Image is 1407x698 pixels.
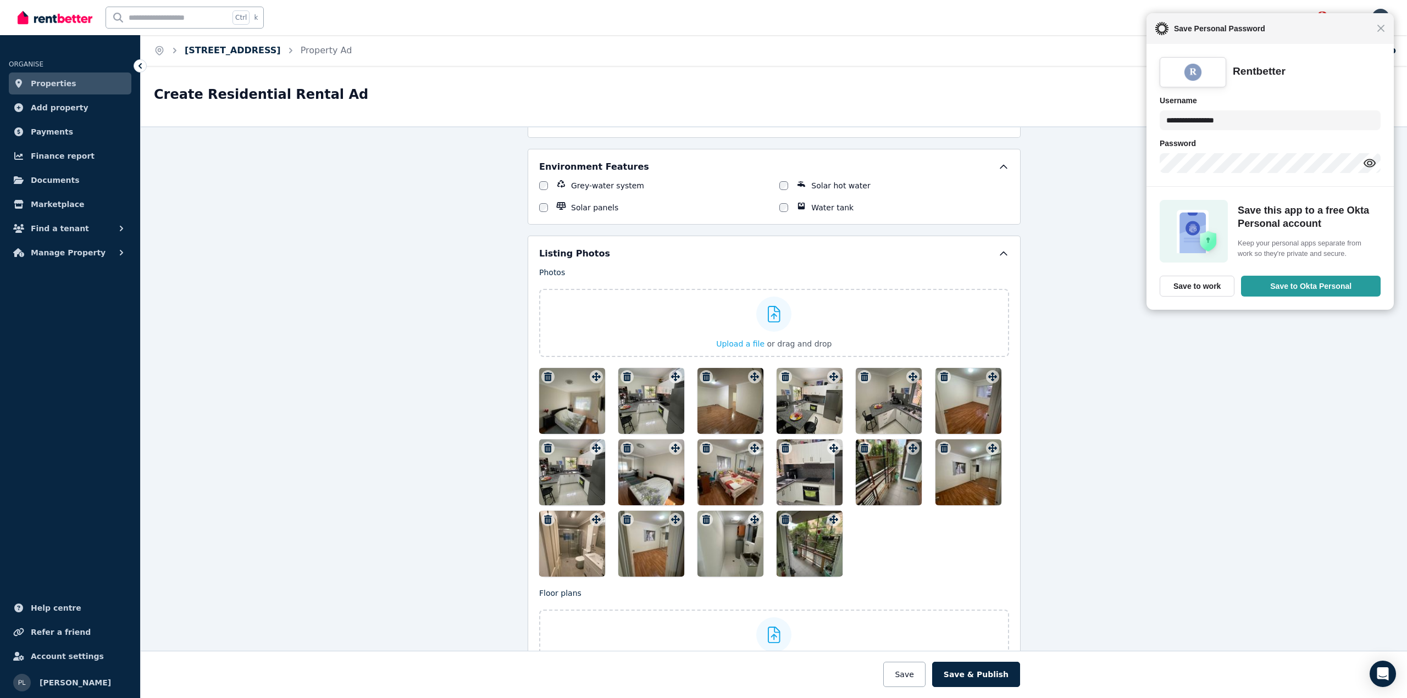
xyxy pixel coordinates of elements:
nav: Breadcrumb [141,35,365,66]
span: [PERSON_NAME] [40,676,111,689]
span: Add property [31,101,88,114]
a: [STREET_ADDRESS] [185,45,281,55]
h5: Listing Photos [539,247,610,260]
span: ORGANISE [9,60,43,68]
a: Account settings [9,645,131,667]
img: patrick leguit [13,674,31,691]
span: Find a tenant [31,222,89,235]
h6: Password [1160,137,1381,150]
p: Photos [539,267,1009,278]
span: Keep your personal apps separate from work so they're private and secure. [1238,238,1377,259]
span: Marketplace [31,198,84,211]
a: Payments [9,121,131,143]
button: Manage Property [9,242,131,264]
span: Properties [31,77,76,90]
label: Grey-water system [571,180,644,191]
span: Finance report [31,149,95,163]
a: Help centre [9,597,131,619]
span: Account settings [31,650,104,663]
label: Water tank [811,202,854,213]
div: Rentbetter [1233,65,1286,79]
p: Floor plans [539,588,1009,599]
label: Solar panels [571,202,618,213]
span: or drag and drop [767,339,832,348]
span: 9 [1318,12,1327,18]
span: Refer a friend [31,626,91,639]
button: Save to work [1160,276,1234,297]
h1: Create Residential Rental Ad [154,86,368,103]
span: Manage Property [31,246,106,259]
h5: Save this app to a free Okta Personal account [1238,204,1377,230]
button: Find a tenant [9,217,131,239]
a: Refer a friend [9,621,131,643]
img: RentBetter [18,9,92,26]
button: Save to Okta Personal [1241,276,1381,297]
img: patrick leguit [1372,9,1389,26]
a: Add property [9,97,131,119]
a: Properties [9,72,131,94]
button: Save [883,662,925,687]
a: Marketplace [9,193,131,215]
span: Payments [31,125,73,138]
button: Upload a file or drag and drop [716,338,832,349]
h6: Username [1160,94,1381,107]
div: Inbox [1311,13,1350,24]
div: Open Intercom Messenger [1370,661,1396,687]
button: Save & Publish [932,662,1020,687]
a: Property Ad [301,45,352,55]
h5: Environment Features [539,160,649,174]
img: TJkbEgAAAAZJREFUAwBExC7CSt8wKAAAAABJRU5ErkJggg== [1183,63,1203,82]
span: Help centre [31,601,81,615]
span: Save Personal Password [1168,22,1377,35]
span: Close [1377,24,1385,32]
span: k [254,13,258,22]
span: Upload a file [716,339,765,348]
span: Ctrl [232,10,250,25]
label: Solar hot water [811,180,870,191]
span: Documents [31,174,80,187]
a: Documents [9,169,131,191]
a: Finance report [9,145,131,167]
